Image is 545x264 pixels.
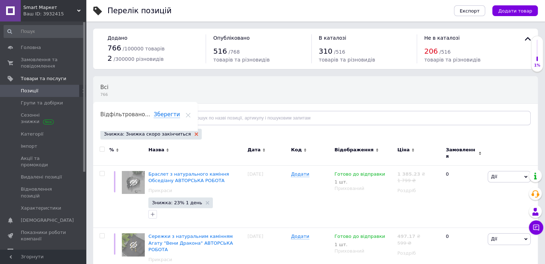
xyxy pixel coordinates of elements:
[334,147,373,153] span: Відображення
[213,47,227,55] span: 516
[109,147,114,153] span: %
[100,92,109,97] span: 766
[397,187,440,194] div: Роздріб
[21,112,66,125] span: Сезонні знижки
[21,186,66,199] span: Відновлення позицій
[397,147,410,153] span: Ціна
[21,44,41,51] span: Головна
[107,35,127,41] span: Додано
[424,35,460,41] span: Не в каталозі
[213,57,269,63] span: товарів та різновидів
[21,248,39,255] span: Відгуки
[334,171,385,179] span: Готово до відправки
[21,131,43,137] span: Категорії
[21,174,62,180] span: Видалені позиції
[397,234,415,239] b: 497.17
[498,8,532,14] span: Додати товар
[148,171,229,183] a: Браслет з натурального каміння Обседіану АВТОРСЬКА РОБОТА
[4,25,85,38] input: Пошук
[122,233,145,256] img: Серьги с натуральными камнями Агата "Вены Дракона" АВТОРСКАЯ РАБОТА
[23,4,77,11] span: Smart Маркет
[148,256,172,263] a: Прикраси
[246,165,289,228] div: [DATE]
[397,177,425,184] div: 1 799 ₴
[100,84,109,91] span: Всі
[397,233,420,240] div: ₴
[21,205,61,211] span: Характеристики
[454,5,486,16] button: Експорт
[446,147,477,160] span: Замовлення
[397,250,440,256] div: Роздріб
[107,54,112,63] span: 2
[334,49,345,55] span: / 516
[460,8,480,14] span: Експорт
[529,220,543,235] button: Чат з покупцем
[334,185,393,192] div: Прихований
[491,236,497,241] span: Дії
[148,234,233,252] a: Сережки з натуральним камінням Агату "Вени Дракона" АВТОРСЬКА РОБОТА
[334,234,385,241] span: Готово до відправки
[334,242,385,247] div: 1 шт.
[154,111,180,118] span: Зберегти
[21,155,66,168] span: Акції та промокоди
[21,229,66,242] span: Показники роботи компанії
[148,147,164,153] span: Назва
[107,44,121,52] span: 766
[291,171,309,177] span: Додати
[397,171,420,177] b: 1 385.23
[181,111,531,125] input: Пошук по назві позиції, артикулу і пошуковим запитам
[123,46,164,52] span: / 100000 товарів
[291,147,302,153] span: Код
[152,200,202,205] span: Знижка: 23% 1 день
[397,240,420,246] div: 599 ₴
[397,171,425,177] div: ₴
[104,131,191,137] span: Знижка: Знижка скоро закінчиться
[531,63,543,68] div: 1%
[21,100,63,106] span: Групи та добірки
[424,57,481,63] span: товарів та різновидів
[21,88,38,94] span: Позиції
[21,143,37,150] span: Імпорт
[291,234,309,239] span: Додати
[213,35,250,41] span: Опубліковано
[492,5,538,16] button: Додати товар
[319,47,333,55] span: 310
[21,217,74,224] span: [DEMOGRAPHIC_DATA]
[424,47,438,55] span: 206
[114,56,164,62] span: / 300000 різновидів
[21,75,66,82] span: Товари та послуги
[319,57,375,63] span: товарів та різновидів
[107,7,172,15] div: Перелік позицій
[248,147,261,153] span: Дата
[439,49,450,55] span: / 516
[23,11,86,17] div: Ваш ID: 3932415
[229,49,240,55] span: / 768
[334,248,393,254] div: Прихований
[319,35,346,41] span: В каталозі
[100,111,150,118] span: Відфільтровано...
[441,165,486,228] div: 0
[21,57,66,69] span: Замовлення та повідомлення
[122,171,145,194] img: Браслет из натуральных камней Обседиана АВТОРСКАЯ РАБОТА
[334,179,385,185] div: 1 шт.
[491,174,497,179] span: Дії
[148,187,172,194] a: Прикраси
